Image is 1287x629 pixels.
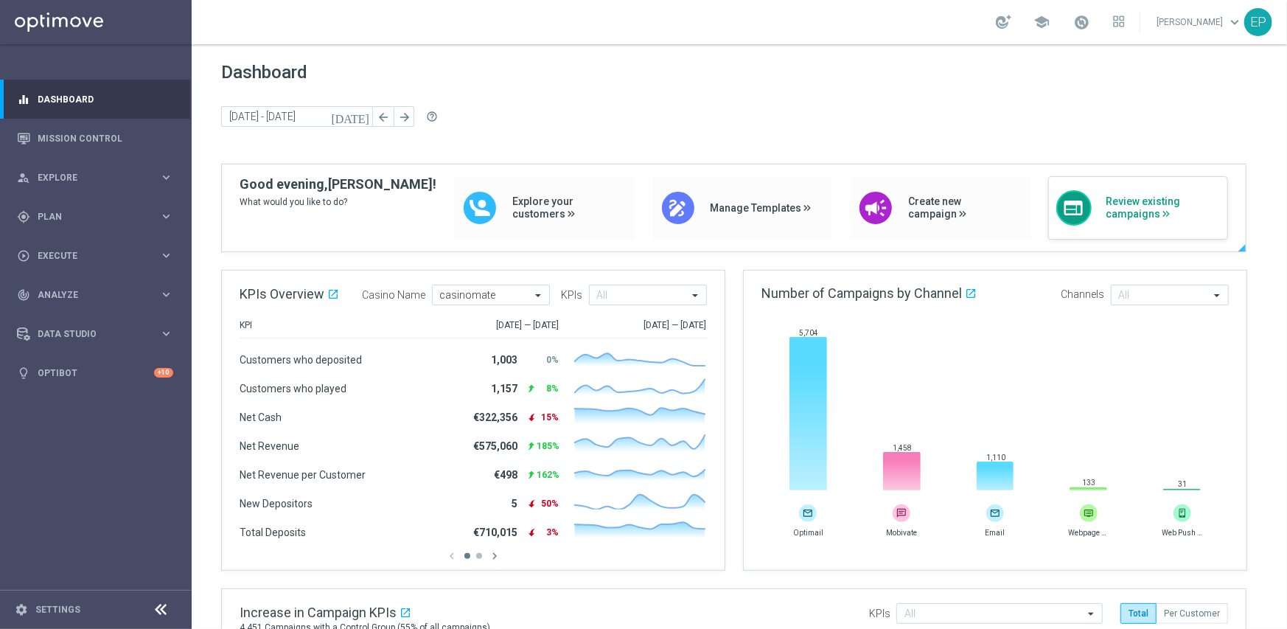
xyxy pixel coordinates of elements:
button: track_changes Analyze keyboard_arrow_right [16,289,174,301]
div: EP [1244,8,1272,36]
span: Data Studio [38,330,159,338]
a: Settings [35,605,80,614]
button: Data Studio keyboard_arrow_right [16,328,174,340]
a: [PERSON_NAME]keyboard_arrow_down [1155,11,1244,33]
i: track_changes [17,288,30,302]
div: Dashboard [17,80,173,119]
div: Optibot [17,353,173,392]
a: Mission Control [38,119,173,158]
span: Explore [38,173,159,182]
button: Mission Control [16,133,174,145]
i: keyboard_arrow_right [159,327,173,341]
i: play_circle_outline [17,249,30,263]
button: equalizer Dashboard [16,94,174,105]
span: Plan [38,212,159,221]
i: keyboard_arrow_right [159,288,173,302]
span: keyboard_arrow_down [1227,14,1243,30]
span: Analyze [38,291,159,299]
i: keyboard_arrow_right [159,249,173,263]
div: Plan [17,210,159,223]
div: Data Studio [17,327,159,341]
button: gps_fixed Plan keyboard_arrow_right [16,211,174,223]
button: person_search Explore keyboard_arrow_right [16,172,174,184]
a: Dashboard [38,80,173,119]
i: equalizer [17,93,30,106]
div: +10 [154,368,173,378]
i: settings [15,603,28,616]
button: lightbulb Optibot +10 [16,367,174,379]
i: keyboard_arrow_right [159,209,173,223]
div: Analyze [17,288,159,302]
button: play_circle_outline Execute keyboard_arrow_right [16,250,174,262]
i: keyboard_arrow_right [159,170,173,184]
i: lightbulb [17,366,30,380]
span: Execute [38,251,159,260]
div: Mission Control [17,119,173,158]
div: Execute [17,249,159,263]
i: person_search [17,171,30,184]
a: Optibot [38,353,154,392]
span: school [1033,14,1050,30]
i: gps_fixed [17,210,30,223]
div: Explore [17,171,159,184]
